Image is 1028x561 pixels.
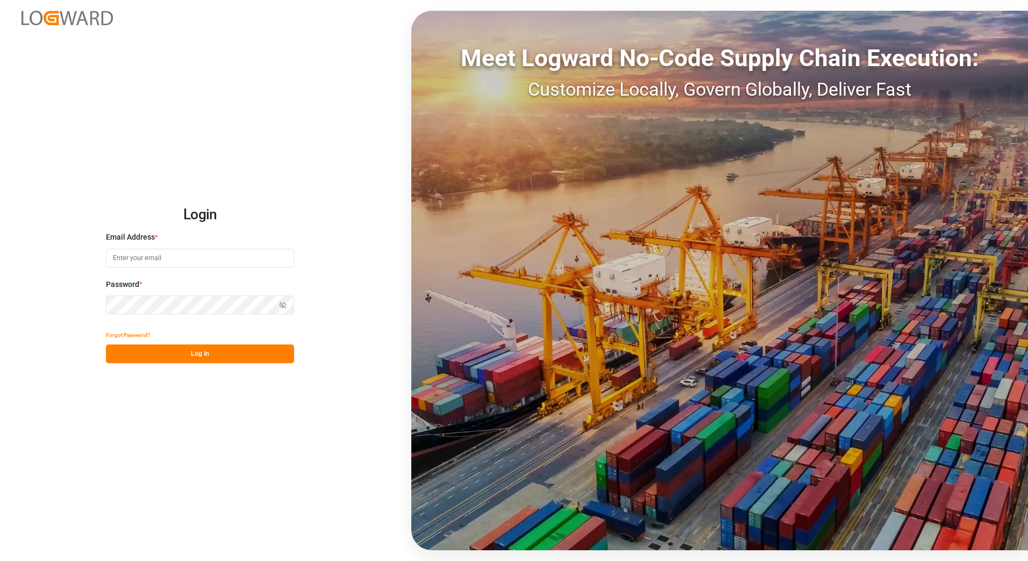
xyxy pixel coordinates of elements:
[106,249,294,268] input: Enter your email
[411,40,1028,76] div: Meet Logward No-Code Supply Chain Execution:
[106,279,139,290] span: Password
[106,326,150,344] button: Forgot Password?
[22,11,113,25] img: Logward_new_orange.png
[106,198,294,232] h2: Login
[411,76,1028,103] div: Customize Locally, Govern Globally, Deliver Fast
[106,344,294,363] button: Log In
[106,232,155,243] span: Email Address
